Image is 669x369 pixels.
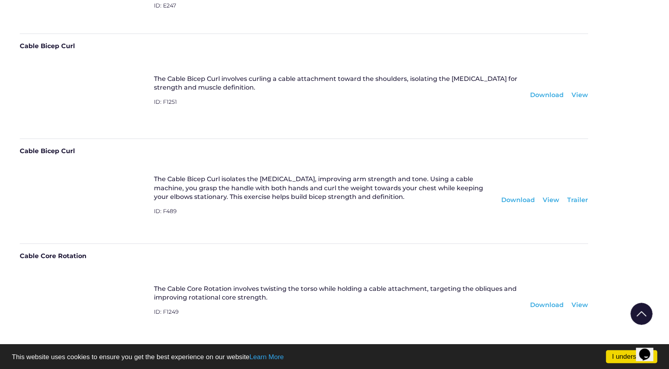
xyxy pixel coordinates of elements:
div: The Cable Bicep Curl isolates the [MEDICAL_DATA], improving arm strength and tone. Using a cable ... [154,175,493,201]
div: Download [530,91,564,99]
div: ID: F1251 [154,98,522,116]
p: This website uses cookies to ensure you get the best experience on our website [12,354,657,360]
div: ID: F489 [154,208,493,225]
div: ID: F1249 [154,308,522,326]
div: Download [501,196,535,204]
div: View [572,91,588,99]
img: Group%201000002322%20%281%29.svg [630,303,652,325]
div: Download [530,301,564,309]
div: Trailer [567,196,588,204]
div: Cable Bicep Curl [20,147,588,161]
a: Learn More [249,353,284,361]
div: Cable Core Rotation [20,252,588,266]
div: The Cable Core Rotation involves twisting the torso while holding a cable attachment, targeting t... [154,285,522,302]
div: View [572,301,588,309]
div: The Cable Bicep Curl involves curling a cable attachment toward the shoulders, isolating the [MED... [154,75,522,92]
iframe: chat widget [636,337,661,361]
div: Cable Bicep Curl [20,42,588,56]
div: View [543,196,559,204]
div: ID: E247 [154,2,493,20]
a: I understand! [606,350,657,363]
